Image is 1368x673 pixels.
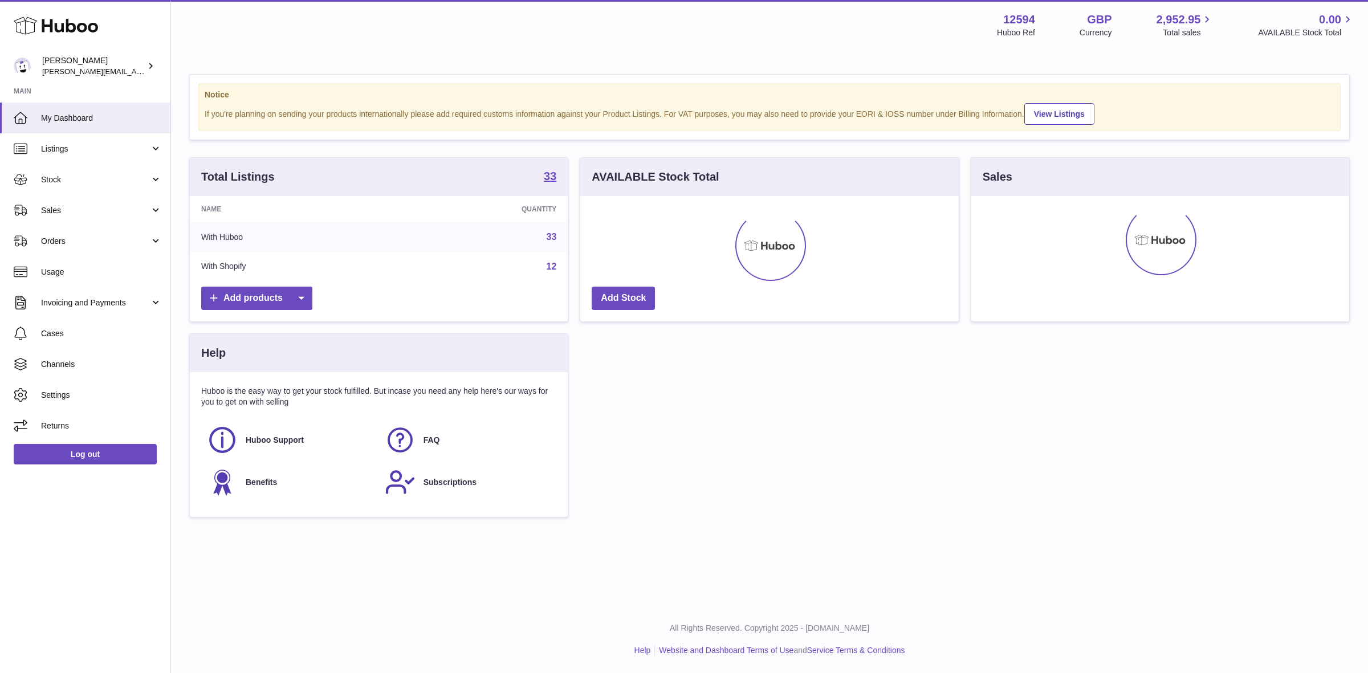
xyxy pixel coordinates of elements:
[997,27,1035,38] div: Huboo Ref
[634,646,651,655] a: Help
[41,174,150,185] span: Stock
[207,425,373,455] a: Huboo Support
[394,196,568,222] th: Quantity
[547,232,557,242] a: 33
[41,359,162,370] span: Channels
[655,645,905,656] li: and
[41,113,162,124] span: My Dashboard
[41,328,162,339] span: Cases
[1080,27,1112,38] div: Currency
[385,467,551,497] a: Subscriptions
[424,477,477,488] span: Subscriptions
[41,236,150,247] span: Orders
[190,222,394,252] td: With Huboo
[544,170,556,182] strong: 33
[201,386,556,407] p: Huboo is the easy way to get your stock fulfilled. But incase you need any help here's our ways f...
[592,287,655,310] a: Add Stock
[1003,12,1035,27] strong: 12594
[205,101,1334,125] div: If you're planning on sending your products internationally please add required customs informati...
[201,287,312,310] a: Add products
[1319,12,1341,27] span: 0.00
[41,297,150,308] span: Invoicing and Payments
[592,169,719,185] h3: AVAILABLE Stock Total
[205,89,1334,100] strong: Notice
[1157,12,1201,27] span: 2,952.95
[1024,103,1094,125] a: View Listings
[41,144,150,154] span: Listings
[14,58,31,75] img: owen@wearemakewaves.com
[1258,27,1354,38] span: AVAILABLE Stock Total
[41,390,162,401] span: Settings
[41,205,150,216] span: Sales
[180,623,1359,634] p: All Rights Reserved. Copyright 2025 - [DOMAIN_NAME]
[246,477,277,488] span: Benefits
[807,646,905,655] a: Service Terms & Conditions
[1087,12,1111,27] strong: GBP
[246,435,304,446] span: Huboo Support
[544,170,556,184] a: 33
[424,435,440,446] span: FAQ
[983,169,1012,185] h3: Sales
[385,425,551,455] a: FAQ
[41,421,162,431] span: Returns
[14,444,157,464] a: Log out
[190,252,394,282] td: With Shopify
[41,267,162,278] span: Usage
[42,67,229,76] span: [PERSON_NAME][EMAIL_ADDRESS][DOMAIN_NAME]
[1163,27,1214,38] span: Total sales
[1258,12,1354,38] a: 0.00 AVAILABLE Stock Total
[201,345,226,361] h3: Help
[190,196,394,222] th: Name
[42,55,145,77] div: [PERSON_NAME]
[659,646,793,655] a: Website and Dashboard Terms of Use
[1157,12,1214,38] a: 2,952.95 Total sales
[201,169,275,185] h3: Total Listings
[207,467,373,497] a: Benefits
[547,262,557,271] a: 12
